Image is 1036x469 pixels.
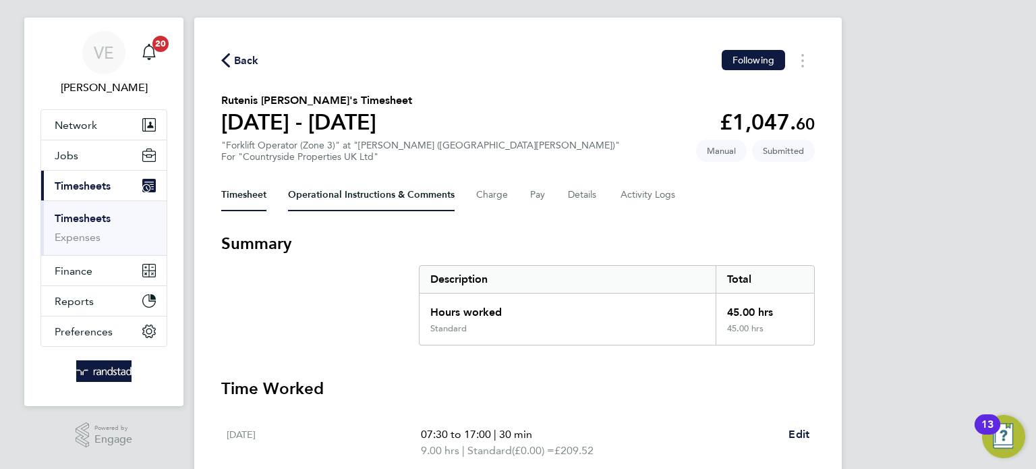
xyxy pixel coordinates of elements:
[24,18,183,406] nav: Main navigation
[227,426,421,459] div: [DATE]
[41,110,167,140] button: Network
[55,180,111,192] span: Timesheets
[40,360,167,382] a: Go to home page
[55,295,94,308] span: Reports
[94,434,132,445] span: Engage
[234,53,259,69] span: Back
[221,92,412,109] h2: Rutenis [PERSON_NAME]'s Timesheet
[419,265,815,346] div: Summary
[530,179,546,211] button: Pay
[76,360,132,382] img: randstad-logo-retina.png
[621,179,677,211] button: Activity Logs
[716,266,814,293] div: Total
[476,179,509,211] button: Charge
[76,422,133,448] a: Powered byEngage
[221,109,412,136] h1: [DATE] - [DATE]
[752,140,815,162] span: This timesheet is Submitted.
[221,140,620,163] div: "Forklift Operator (Zone 3)" at "[PERSON_NAME] ([GEOGRAPHIC_DATA][PERSON_NAME])"
[55,231,100,244] a: Expenses
[40,31,167,96] a: VE[PERSON_NAME]
[136,31,163,74] a: 20
[512,444,554,457] span: (£0.00) =
[420,266,716,293] div: Description
[221,52,259,69] button: Back
[982,415,1025,458] button: Open Resource Center, 13 new notifications
[55,325,113,338] span: Preferences
[568,179,599,211] button: Details
[55,149,78,162] span: Jobs
[221,233,815,254] h3: Summary
[716,323,814,345] div: 45.00 hrs
[221,378,815,399] h3: Time Worked
[732,54,774,66] span: Following
[40,80,167,96] span: Vicky Egan
[981,424,994,442] div: 13
[41,200,167,255] div: Timesheets
[41,256,167,285] button: Finance
[716,294,814,323] div: 45.00 hrs
[55,265,92,277] span: Finance
[796,114,815,134] span: 60
[41,286,167,316] button: Reports
[221,151,620,163] div: For "Countryside Properties UK Ltd"
[722,50,785,70] button: Following
[421,428,491,441] span: 07:30 to 17:00
[55,212,111,225] a: Timesheets
[788,428,809,441] span: Edit
[420,294,716,323] div: Hours worked
[499,428,532,441] span: 30 min
[221,179,266,211] button: Timesheet
[421,444,459,457] span: 9.00 hrs
[94,44,114,61] span: VE
[790,50,815,71] button: Timesheets Menu
[462,444,465,457] span: |
[41,171,167,200] button: Timesheets
[55,119,97,132] span: Network
[152,36,169,52] span: 20
[41,140,167,170] button: Jobs
[430,323,467,334] div: Standard
[94,422,132,434] span: Powered by
[554,444,594,457] span: £209.52
[288,179,455,211] button: Operational Instructions & Comments
[720,109,815,135] app-decimal: £1,047.
[788,426,809,443] a: Edit
[467,443,512,459] span: Standard
[696,140,747,162] span: This timesheet was manually created.
[494,428,496,441] span: |
[41,316,167,346] button: Preferences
